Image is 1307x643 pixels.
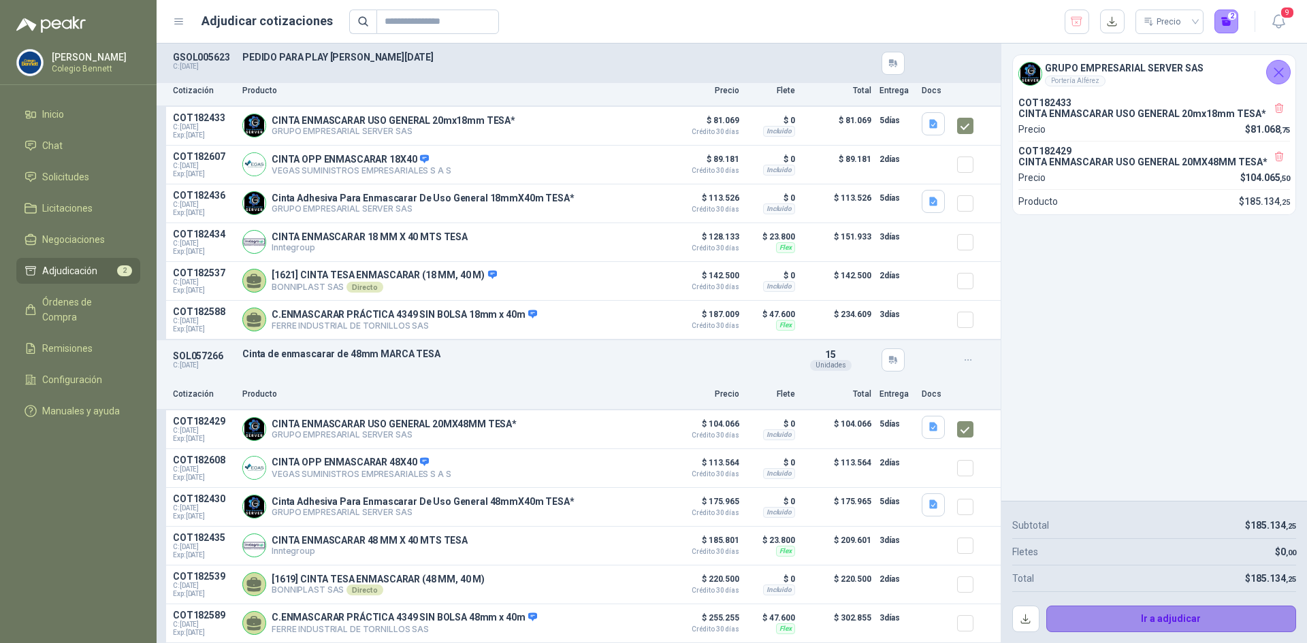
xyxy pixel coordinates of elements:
[16,164,140,190] a: Solicitudes
[1239,194,1290,209] p: $
[1275,544,1296,559] p: $
[747,112,795,129] p: $ 0
[173,504,234,512] span: C: [DATE]
[243,457,265,479] img: Company Logo
[880,416,914,432] p: 5 días
[16,398,140,424] a: Manuales y ayuda
[671,610,739,633] p: $ 255.255
[17,50,43,76] img: Company Logo
[42,372,102,387] span: Configuración
[671,416,739,439] p: $ 104.066
[272,165,451,176] p: VEGAS SUMINISTROS EMPRESARIALES S A S
[880,455,914,471] p: 2 días
[173,512,234,521] span: Exp: [DATE]
[173,350,234,361] p: SOL057266
[671,129,739,135] span: Crédito 30 días
[1280,174,1290,183] span: ,50
[747,190,795,206] p: $ 0
[763,468,795,479] div: Incluido
[272,269,497,282] p: [1621] CINTA TESA ENMASCARAR (18 MM, 40 M)
[1018,122,1046,137] p: Precio
[272,282,497,293] p: BONNIPLAST SAS
[272,612,537,624] p: C.ENMASCARAR PRÁCTICA 4349 SIN BOLSA 48mm x 40m
[763,203,795,214] div: Incluido
[671,493,739,516] p: $ 175.965
[1018,108,1290,119] p: CINTA ENMASCARAR USO GENERAL 20mx18mm TESA*
[671,284,739,291] span: Crédito 30 días
[671,510,739,516] span: Crédito 30 días
[671,167,739,174] span: Crédito 30 días
[880,190,914,206] p: 5 días
[243,534,265,557] img: Company Logo
[1018,97,1290,108] p: COT182433
[173,306,234,317] p: COT182588
[243,153,265,176] img: Company Logo
[803,455,871,482] p: $ 113.564
[1244,196,1290,207] span: 185.134
[173,131,234,139] span: Exp: [DATE]
[1245,172,1290,183] span: 104.065
[272,457,451,469] p: CINTA OPP ENMASCARAR 48X40
[1045,61,1204,76] h4: GRUPO EMPRESARIAL SERVER SAS
[880,532,914,548] p: 3 días
[763,507,795,518] div: Incluido
[671,626,739,633] span: Crédito 30 días
[763,584,795,595] div: Incluido
[272,309,537,321] p: C.ENMASCARAR PRÁCTICA 4349 SIN BOLSA 18mm x 40m
[173,84,234,97] p: Cotización
[747,610,795,626] p: $ 47.600
[272,546,468,556] p: Inntegroup
[1286,575,1296,584] span: ,25
[346,282,383,293] div: Directo
[803,229,871,256] p: $ 151.933
[671,388,739,401] p: Precio
[173,248,234,256] span: Exp: [DATE]
[1266,60,1291,84] button: Cerrar
[173,610,234,621] p: COT182589
[1286,522,1296,531] span: ,25
[173,325,234,333] span: Exp: [DATE]
[880,306,914,323] p: 3 días
[880,571,914,587] p: 2 días
[173,435,234,443] span: Exp: [DATE]
[922,388,949,401] p: Docs
[272,126,515,136] p: GRUPO EMPRESARIAL SERVER SAS
[1250,573,1296,584] span: 185.134
[671,432,739,439] span: Crédito 30 días
[173,123,234,131] span: C: [DATE]
[173,551,234,559] span: Exp: [DATE]
[803,190,871,217] p: $ 113.526
[173,571,234,582] p: COT182539
[173,427,234,435] span: C: [DATE]
[1045,76,1106,86] div: Portería Alférez
[747,571,795,587] p: $ 0
[747,416,795,432] p: $ 0
[16,227,140,252] a: Negociaciones
[671,323,739,329] span: Crédito 30 días
[880,267,914,284] p: 2 días
[763,165,795,176] div: Incluido
[242,348,788,359] p: Cinta de enmascarar de 48mm MARCA TESA
[16,289,140,330] a: Órdenes de Compra
[803,112,871,139] p: $ 81.069
[173,543,234,551] span: C: [DATE]
[747,388,795,401] p: Flete
[825,349,836,360] span: 15
[173,582,234,590] span: C: [DATE]
[671,229,739,252] p: $ 128.133
[242,52,788,63] p: PEDIDO PARA PLAY [PERSON_NAME][DATE]
[272,320,537,331] p: FERRE INDUSTRIAL DE TORNILLOS SAS
[803,388,871,401] p: Total
[173,162,234,170] span: C: [DATE]
[922,84,949,97] p: Docs
[173,493,234,504] p: COT182430
[880,388,914,401] p: Entrega
[671,112,739,135] p: $ 81.069
[1280,198,1290,207] span: ,25
[880,610,914,626] p: 3 días
[1013,55,1295,92] div: Company LogoGRUPO EMPRESARIAL SERVER SASPortería Alférez
[16,335,140,361] a: Remisiones
[776,623,795,634] div: Flex
[1266,10,1291,34] button: 9
[803,267,871,295] p: $ 142.500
